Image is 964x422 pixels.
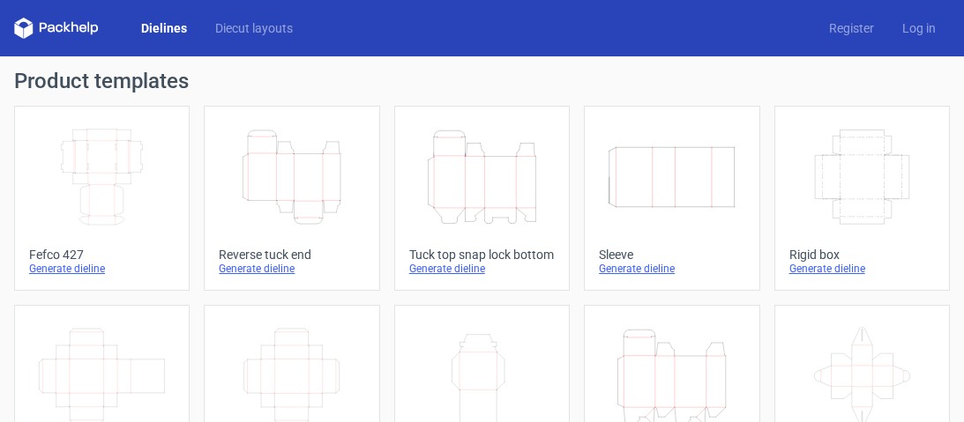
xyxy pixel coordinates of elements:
[394,106,570,291] a: Tuck top snap lock bottomGenerate dieline
[815,19,888,37] a: Register
[204,106,379,291] a: Reverse tuck endGenerate dieline
[14,106,190,291] a: Fefco 427Generate dieline
[29,262,175,276] div: Generate dieline
[201,19,307,37] a: Diecut layouts
[127,19,201,37] a: Dielines
[789,262,935,276] div: Generate dieline
[219,262,364,276] div: Generate dieline
[14,70,950,92] h1: Product templates
[29,248,175,262] div: Fefco 427
[789,248,935,262] div: Rigid box
[888,19,950,37] a: Log in
[599,248,744,262] div: Sleeve
[409,262,555,276] div: Generate dieline
[219,248,364,262] div: Reverse tuck end
[774,106,950,291] a: Rigid boxGenerate dieline
[584,106,759,291] a: SleeveGenerate dieline
[599,262,744,276] div: Generate dieline
[409,248,555,262] div: Tuck top snap lock bottom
